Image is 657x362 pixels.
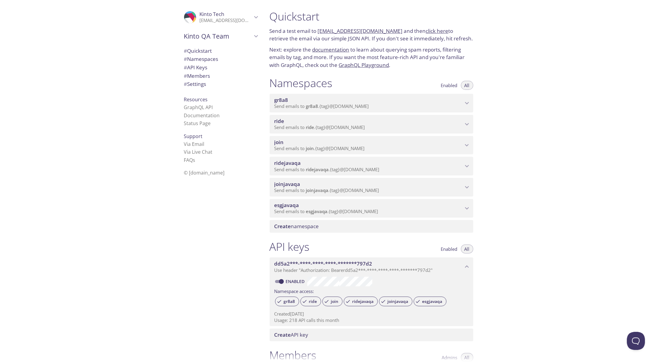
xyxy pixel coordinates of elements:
span: Support [184,133,203,140]
h1: API keys [270,240,310,253]
a: documentation [312,46,349,53]
div: Create namespace [270,220,473,233]
span: Kinto Tech [200,11,225,17]
span: Send emails to . {tag} @[DOMAIN_NAME] [274,103,369,109]
div: Kinto Tech [179,7,262,27]
div: Kinto QA Team [179,28,262,44]
span: joinjavaqa [306,187,329,193]
div: ridejavaqa namespace [270,157,473,175]
p: Send a test email to and then to retrieve the email via our simple JSON API. If you don't see it ... [270,27,473,42]
span: joinjavaqa [384,299,412,304]
h1: Members [270,348,317,362]
span: Namespaces [184,55,218,62]
span: Settings [184,80,206,87]
button: Enabled [437,244,461,253]
a: GraphQL Playground [339,61,389,68]
span: # [184,47,187,54]
div: esgjavaqa namespace [270,199,473,218]
span: join [327,299,342,304]
span: ridejavaqa [306,166,329,172]
span: esgjavaqa [274,202,299,209]
span: Send emails to . {tag} @[DOMAIN_NAME] [274,124,365,130]
div: joinjavaqa namespace [270,178,473,197]
div: ride namespace [270,115,473,134]
span: API Keys [184,64,208,71]
a: GraphQL API [184,104,213,111]
div: Team Settings [179,80,262,88]
span: ride [305,299,321,304]
div: Quickstart [179,47,262,55]
span: Send emails to . {tag} @[DOMAIN_NAME] [274,208,378,214]
span: join [306,145,314,151]
span: Create [274,223,291,230]
span: Members [184,72,210,79]
span: # [184,80,187,87]
div: gr8a8 namespace [270,94,473,112]
span: ridejavaqa [274,159,301,166]
span: namespace [274,223,319,230]
span: join [274,139,284,146]
span: gr8a8 [274,96,288,103]
div: join namespace [270,136,473,155]
div: Namespaces [179,55,262,63]
button: Enabled [437,81,461,90]
div: Create API Key [270,329,473,341]
div: joinjavaqa [379,297,412,306]
span: esgjavaqa [419,299,446,304]
span: Resources [184,96,208,103]
span: joinjavaqa [274,181,300,187]
iframe: Help Scout Beacon - Open [627,332,645,350]
p: Usage: 218 API calls this month [274,317,468,323]
span: ridejavaqa [349,299,377,304]
h1: Namespaces [270,76,333,90]
a: Enabled [285,279,307,284]
p: [EMAIL_ADDRESS][DOMAIN_NAME] [200,17,252,24]
span: esgjavaqa [306,208,328,214]
button: All [461,244,473,253]
span: Quickstart [184,47,212,54]
span: gr8a8 [306,103,318,109]
a: Status Page [184,120,211,127]
div: ride [300,297,321,306]
span: # [184,55,187,62]
h1: Quickstart [270,10,473,23]
a: Documentation [184,112,220,119]
a: [EMAIL_ADDRESS][DOMAIN_NAME] [318,27,403,34]
div: API Keys [179,63,262,72]
a: FAQ [184,157,196,163]
div: ridejavaqa [344,297,378,306]
span: Create [274,331,291,338]
div: Members [179,72,262,80]
a: Via Live Chat [184,149,213,155]
p: Created [DATE] [274,311,468,317]
span: Send emails to . {tag} @[DOMAIN_NAME] [274,145,365,151]
button: All [461,81,473,90]
span: Send emails to . {tag} @[DOMAIN_NAME] [274,187,379,193]
span: ride [306,124,314,130]
span: © [DOMAIN_NAME] [184,169,225,176]
span: API key [274,331,308,338]
p: Next: explore the to learn about querying spam reports, filtering emails by tag, and more. If you... [270,46,473,69]
span: Kinto QA Team [184,32,252,40]
label: Namespace access: [274,286,314,295]
span: # [184,72,187,79]
span: Send emails to . {tag} @[DOMAIN_NAME] [274,166,380,172]
a: click here [426,27,449,34]
span: s [193,157,196,163]
div: esgjavaqa [414,297,446,306]
div: join [322,297,343,306]
a: Via Email [184,141,205,147]
div: gr8a8 [275,297,299,306]
span: # [184,64,187,71]
span: ride [274,118,284,124]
